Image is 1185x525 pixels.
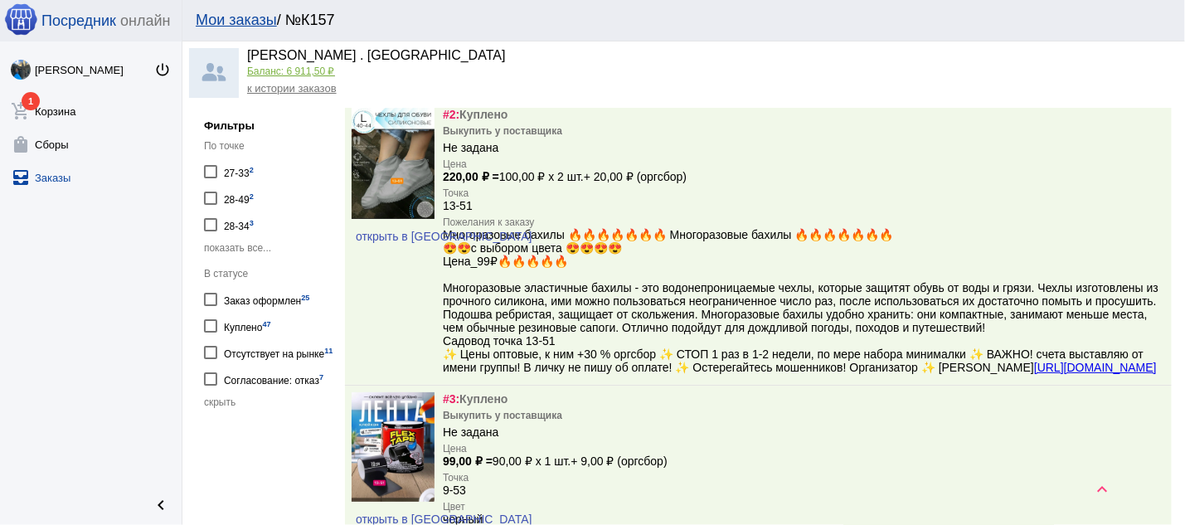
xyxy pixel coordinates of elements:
[196,12,1155,29] div: / №К157
[151,495,171,515] mat-icon: chevron_left
[189,48,239,98] img: community_200.png
[443,170,499,183] b: 220,00 ₽ =
[204,119,337,132] h5: Фильтры
[443,199,473,212] div: 13-51
[443,392,459,406] span: #3:
[443,455,668,468] div: 90,00 ₽ x 1 шт. + 9,00 ₽ (оргсбор)
[11,134,31,154] mat-icon: shopping_bag
[1034,361,1157,374] a: [URL][DOMAIN_NAME]
[459,392,508,406] span: Куплено
[247,82,337,95] a: к истории заказов
[4,2,37,36] img: apple-icon-60x60.png
[352,392,435,502] img: MJ842MklmyT0B8jgeoiZaETan52hyOKneNP-KwU01umjSNy9deZwJZL8wziH5aP4WtGlsOqUnOTGPrTci7otlNmw.jpg
[224,187,254,209] div: 28-49
[262,320,270,328] small: 47
[250,219,254,227] small: 3
[443,228,1165,374] div: Многоразовые бахилы 🔥🔥🔥🔥🔥🔥🔥 Многоразовые бахилы 🔥🔥🔥🔥🔥🔥🔥 😍😍с выбором цвета 😍😍😍😍 Цена_99₽🔥🔥🔥🔥🔥 Мног...
[443,410,562,421] div: Выкупить у поставщика
[352,108,435,219] img: 06T5DbbrcY70d4FqtbiUvBUeaczEyfIlQbWDMdNt64ZVPP2LxbVJlmK0jLUThT0lGqvwzEjeOZPQApa2rki0k4eh.jpg
[204,140,337,152] div: По точке
[443,484,469,497] div: 9-53
[443,425,498,439] div: Не задана
[352,221,537,251] a: открыть в [GEOGRAPHIC_DATA]
[154,61,171,78] mat-icon: power_settings_new
[41,12,116,30] span: Посредник
[224,314,271,337] div: Куплено
[11,101,31,121] mat-icon: add_shopping_cart
[443,501,483,513] label: Цвет
[1092,479,1112,499] mat-icon: keyboard_arrow_up
[204,268,337,280] div: В статусе
[250,166,254,174] small: 2
[459,108,508,121] span: Куплено
[120,12,170,30] span: онлайн
[356,230,532,243] span: открыть в [GEOGRAPHIC_DATA]
[324,347,333,355] small: 11
[443,125,562,137] div: Выкупить у поставщика
[319,373,323,382] small: 7
[250,192,254,201] small: 2
[224,213,254,236] div: 28-34
[443,187,473,199] label: Точка
[204,242,271,254] span: показать все...
[224,367,323,390] div: Согласование: отказ
[196,12,277,28] a: Мои заказы
[35,64,154,76] div: [PERSON_NAME]
[247,66,335,77] a: Баланс: 6 911,50 ₽
[204,396,236,408] span: скрыть
[301,294,309,302] small: 25
[224,341,333,363] div: Отсутствует на рынке
[443,455,493,468] b: 99,00 ₽ =
[443,158,687,170] label: Цена
[443,472,469,484] label: Точка
[443,216,1165,228] label: Пожелания к заказу
[443,170,687,183] div: 100,00 ₽ x 2 шт. + 20,00 ₽ (оргсбор)
[224,288,309,310] div: Заказ оформлен
[11,168,31,187] mat-icon: all_inbox
[443,443,668,455] label: Цена
[11,60,31,80] img: YV7H7BcZRG1VT6WOa98Raj_l4iNv0isz3E1mt2TfuFZBzpPiMwqlQUCSKvQj5Pyya6uA4U-VAZzfiOpgD-JFQrq3.jpg
[224,160,254,182] div: 27-33
[443,141,498,154] div: Не задана
[443,108,459,121] span: #2:
[247,48,505,66] div: [PERSON_NAME] . [GEOGRAPHIC_DATA]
